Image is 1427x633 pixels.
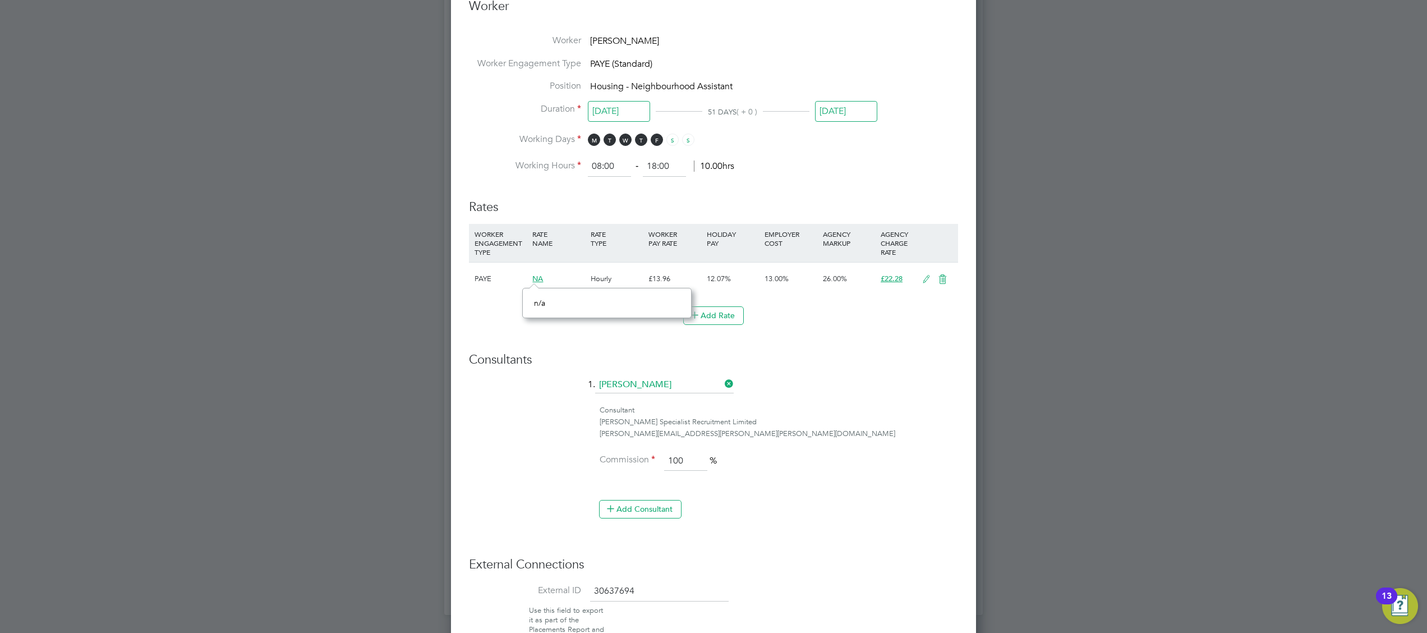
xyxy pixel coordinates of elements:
[643,157,686,177] input: 17:00
[736,107,757,117] span: ( + 0 )
[646,263,703,295] div: £13.96
[590,58,652,70] span: PAYE (Standard)
[619,134,632,146] span: W
[1382,588,1418,624] button: Open Resource Center, 13 new notifications
[530,224,587,253] div: RATE NAME
[646,224,703,253] div: WORKER PAY RATE
[588,263,646,295] div: Hourly
[469,134,581,145] label: Working Days
[600,428,958,440] div: [PERSON_NAME][EMAIL_ADDRESS][PERSON_NAME][PERSON_NAME][DOMAIN_NAME]
[710,455,717,466] span: %
[704,224,762,253] div: HOLIDAY PAY
[694,160,734,172] span: 10.00hrs
[1382,596,1392,611] div: 13
[666,134,679,146] span: S
[600,416,958,428] div: [PERSON_NAME] Specialist Recruitment Limited
[765,274,789,283] span: 13.00%
[534,298,545,308] span: n/a
[469,80,581,92] label: Position
[472,263,530,295] div: PAYE
[635,134,647,146] span: T
[532,274,543,283] span: NA
[595,377,734,393] input: Search for...
[881,274,903,283] span: £22.28
[708,107,736,117] span: 51 DAYS
[469,188,958,215] h3: Rates
[590,35,659,47] span: [PERSON_NAME]
[682,134,694,146] span: S
[469,352,958,368] h3: Consultants
[588,134,600,146] span: M
[469,585,581,597] label: External ID
[651,134,663,146] span: F
[590,81,733,93] span: Housing - Neighbourhood Assistant
[599,454,655,466] label: Commission
[604,134,616,146] span: T
[588,101,650,122] input: Select one
[469,557,958,573] h3: External Connections
[815,101,877,122] input: Select one
[469,160,581,172] label: Working Hours
[762,224,820,253] div: EMPLOYER COST
[683,306,744,324] button: Add Rate
[469,377,958,405] li: 1.
[469,58,581,70] label: Worker Engagement Type
[588,157,631,177] input: 08:00
[469,103,581,115] label: Duration
[823,274,847,283] span: 26.00%
[600,405,958,416] div: Consultant
[588,224,646,253] div: RATE TYPE
[820,224,878,253] div: AGENCY MARKUP
[469,35,581,47] label: Worker
[707,274,731,283] span: 12.07%
[633,160,641,172] span: ‐
[878,224,917,262] div: AGENCY CHARGE RATE
[599,500,682,518] button: Add Consultant
[472,224,530,262] div: WORKER ENGAGEMENT TYPE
